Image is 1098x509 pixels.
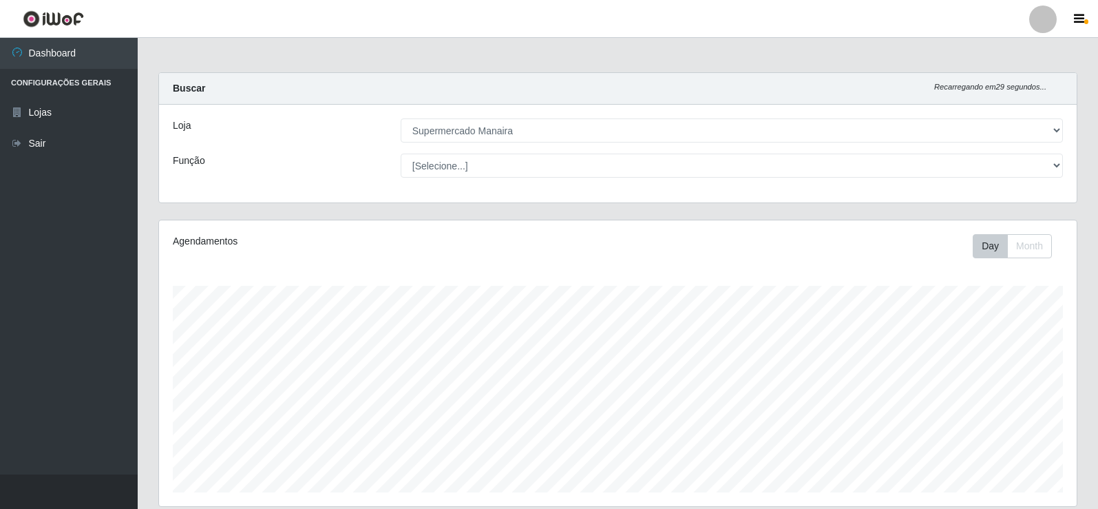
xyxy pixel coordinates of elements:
[173,118,191,133] label: Loja
[973,234,1008,258] button: Day
[23,10,84,28] img: CoreUI Logo
[973,234,1063,258] div: Toolbar with button groups
[173,154,205,168] label: Função
[973,234,1052,258] div: First group
[173,234,531,249] div: Agendamentos
[1007,234,1052,258] button: Month
[173,83,205,94] strong: Buscar
[934,83,1046,91] i: Recarregando em 29 segundos...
